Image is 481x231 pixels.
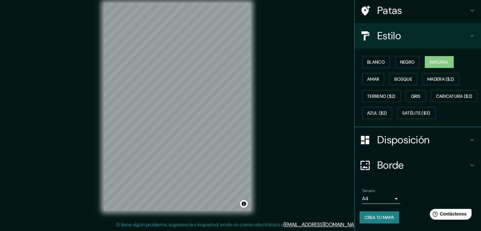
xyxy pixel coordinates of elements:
iframe: Lanzador de widgets de ayuda [425,206,474,224]
font: Crea tu mapa [365,215,394,220]
button: Blanco [362,56,390,68]
font: Estilo [377,29,401,42]
font: Madera ($2) [427,76,454,82]
font: Amar [367,76,379,82]
font: Caricatura ($2) [436,93,472,99]
font: Bosque [394,76,412,82]
button: Activar o desactivar atribución [240,200,248,208]
a: [EMAIL_ADDRESS][DOMAIN_NAME] [284,221,362,228]
font: Si tiene algún problema, sugerencia o inquietud, envíe un correo electrónico a [116,221,284,228]
button: Natural [425,56,454,68]
font: Negro [400,59,415,65]
font: Terreno ($2) [367,93,396,99]
button: Gris [406,90,426,102]
font: Satélite ($3) [402,110,430,116]
div: A4 [362,194,400,204]
button: Satélite ($3) [397,107,435,119]
font: Disposición [377,133,429,147]
button: Crea tu mapa [360,211,399,223]
font: Tamaño [362,188,375,193]
button: Caricatura ($2) [431,90,478,102]
font: Patas [377,4,402,17]
canvas: Mapa [104,3,251,211]
div: Borde [355,153,481,178]
button: Negro [395,56,420,68]
button: Bosque [389,73,417,85]
button: Azul ($2) [362,107,392,119]
font: Blanco [367,59,385,65]
font: Borde [377,159,404,172]
font: Gris [411,93,421,99]
font: Natural [430,59,449,65]
div: Disposición [355,127,481,153]
button: Madera ($2) [422,73,459,85]
font: Azul ($2) [367,110,387,116]
button: Amar [362,73,384,85]
font: A4 [362,195,368,202]
button: Terreno ($2) [362,90,401,102]
div: Estilo [355,23,481,48]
